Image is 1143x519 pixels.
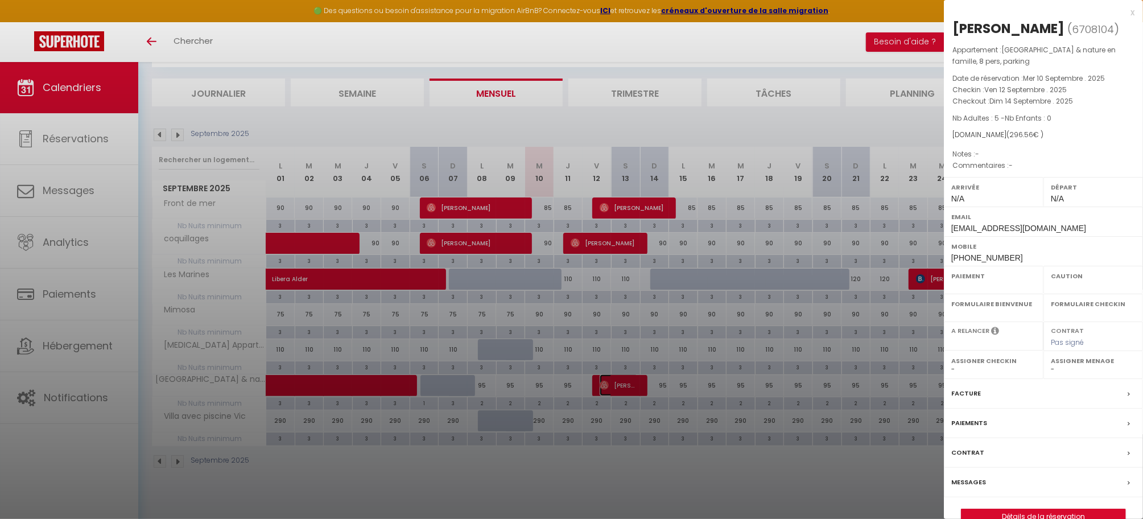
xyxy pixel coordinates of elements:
[1006,130,1043,139] span: ( € )
[952,44,1134,67] p: Appartement :
[1005,113,1051,123] span: Nb Enfants : 0
[951,182,1036,193] label: Arrivée
[952,113,1051,123] span: Nb Adultes : 5 -
[951,355,1036,366] label: Assigner Checkin
[1051,182,1136,193] label: Départ
[1051,326,1084,333] label: Contrat
[952,96,1134,107] p: Checkout :
[944,6,1134,19] div: x
[951,447,984,459] label: Contrat
[984,85,1067,94] span: Ven 12 Septembre . 2025
[951,326,989,336] label: A relancer
[1067,21,1119,37] span: ( )
[1009,160,1013,170] span: -
[951,417,987,429] label: Paiements
[1051,270,1136,282] label: Caution
[951,476,986,488] label: Messages
[951,298,1036,310] label: Formulaire Bienvenue
[951,253,1023,262] span: [PHONE_NUMBER]
[1051,355,1136,366] label: Assigner Menage
[952,130,1134,141] div: [DOMAIN_NAME]
[952,84,1134,96] p: Checkin :
[1051,298,1136,310] label: Formulaire Checkin
[951,224,1086,233] span: [EMAIL_ADDRESS][DOMAIN_NAME]
[1051,337,1084,347] span: Pas signé
[951,241,1136,252] label: Mobile
[9,5,43,39] button: Ouvrir le widget de chat LiveChat
[975,149,979,159] span: -
[991,326,999,339] i: Sélectionner OUI si vous souhaiter envoyer les séquences de messages post-checkout
[989,96,1073,106] span: Dim 14 Septembre . 2025
[952,19,1064,38] div: [PERSON_NAME]
[951,211,1136,223] label: Email
[952,45,1116,66] span: [GEOGRAPHIC_DATA] & nature en famille, 8 pers, parking
[1023,73,1105,83] span: Mer 10 Septembre . 2025
[1009,130,1033,139] span: 296.56
[952,160,1134,171] p: Commentaires :
[952,149,1134,160] p: Notes :
[1051,194,1064,203] span: N/A
[951,270,1036,282] label: Paiement
[951,194,964,203] span: N/A
[952,73,1134,84] p: Date de réservation :
[951,388,981,399] label: Facture
[1072,22,1114,36] span: 6708104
